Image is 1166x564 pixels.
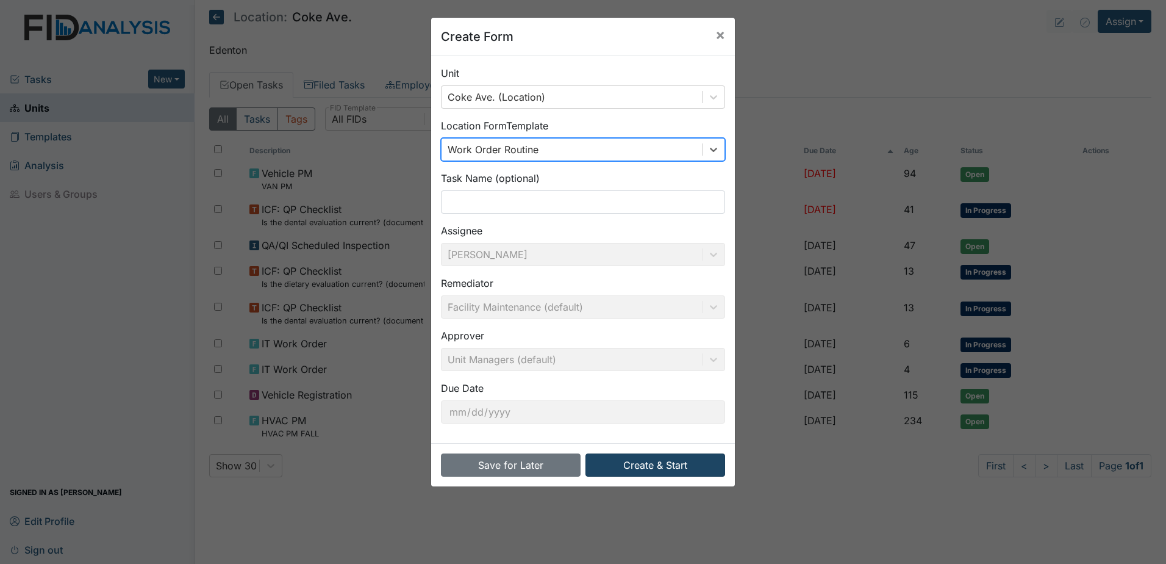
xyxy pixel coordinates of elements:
label: Approver [441,328,484,343]
button: Save for Later [441,454,581,477]
h5: Create Form [441,27,513,46]
label: Assignee [441,223,482,238]
div: Work Order Routine [448,142,538,157]
button: Close [706,18,735,52]
div: Coke Ave. (Location) [448,90,545,104]
label: Location Form Template [441,118,548,133]
label: Unit [441,66,459,81]
label: Due Date [441,381,484,396]
label: Task Name (optional) [441,171,540,186]
label: Remediator [441,276,493,291]
button: Create & Start [585,454,725,477]
span: × [715,26,725,43]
